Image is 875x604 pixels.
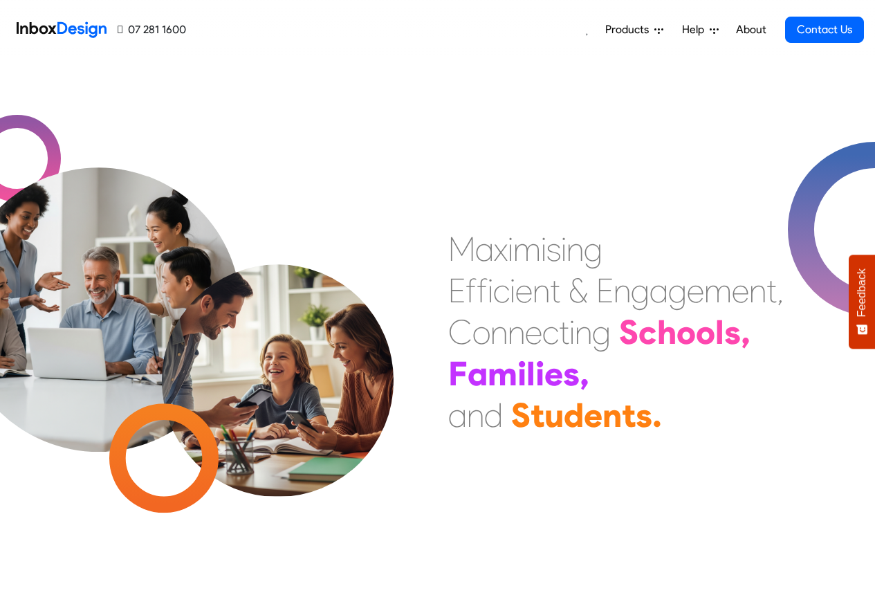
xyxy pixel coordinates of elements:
span: Help [682,21,710,38]
div: s [563,353,580,394]
div: M [448,228,475,270]
div: g [592,311,611,353]
div: a [650,270,668,311]
div: i [508,228,513,270]
div: n [508,311,525,353]
div: a [468,353,488,394]
div: o [472,311,490,353]
div: , [777,270,784,311]
div: c [542,311,559,353]
div: n [602,394,622,436]
a: 07 281 1600 [118,21,186,38]
div: g [584,228,602,270]
div: o [696,311,715,353]
div: d [484,394,503,436]
div: i [535,353,544,394]
div: e [525,311,542,353]
a: Help [676,16,724,44]
div: l [526,353,535,394]
div: S [619,311,638,353]
span: Feedback [856,268,868,317]
div: s [724,311,741,353]
div: o [676,311,696,353]
div: m [513,228,541,270]
div: Maximising Efficient & Engagement, Connecting Schools, Families, and Students. [448,228,784,436]
div: C [448,311,472,353]
div: t [766,270,777,311]
div: t [550,270,560,311]
div: i [517,353,526,394]
div: & [569,270,588,311]
div: e [584,394,602,436]
a: Products [600,16,669,44]
div: i [510,270,515,311]
div: a [475,228,494,270]
div: t [531,394,544,436]
div: n [614,270,631,311]
div: i [488,270,493,311]
div: , [741,311,750,353]
a: Contact Us [785,17,864,43]
div: n [490,311,508,353]
div: m [704,270,732,311]
div: n [749,270,766,311]
div: u [544,394,564,436]
div: E [596,270,614,311]
a: About [732,16,770,44]
div: e [544,353,563,394]
div: t [559,311,569,353]
div: F [448,353,468,394]
img: parents_with_child.png [133,207,423,497]
div: s [546,228,561,270]
div: n [533,270,550,311]
div: S [511,394,531,436]
div: , [580,353,589,394]
div: s [636,394,652,436]
div: f [477,270,488,311]
button: Feedback - Show survey [849,255,875,349]
div: n [575,311,592,353]
div: a [448,394,467,436]
div: i [541,228,546,270]
div: f [466,270,477,311]
div: g [668,270,687,311]
div: e [687,270,704,311]
div: m [488,353,517,394]
div: x [494,228,508,270]
div: e [732,270,749,311]
div: E [448,270,466,311]
div: d [564,394,584,436]
div: c [638,311,657,353]
div: n [567,228,584,270]
div: l [715,311,724,353]
div: c [493,270,510,311]
span: Products [605,21,654,38]
div: h [657,311,676,353]
div: . [652,394,662,436]
div: t [622,394,636,436]
div: i [561,228,567,270]
div: n [467,394,484,436]
div: g [631,270,650,311]
div: i [569,311,575,353]
div: e [515,270,533,311]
